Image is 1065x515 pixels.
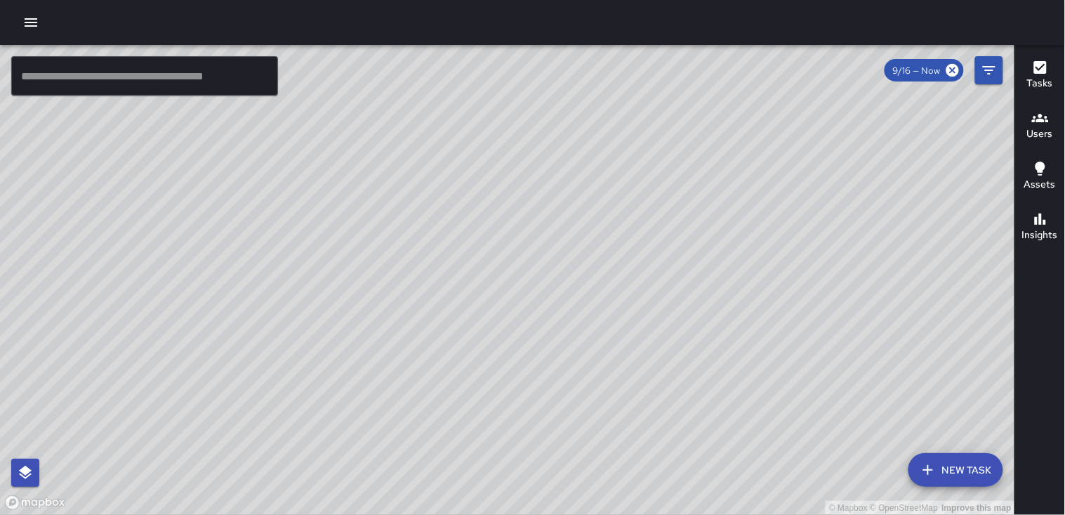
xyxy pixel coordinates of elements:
h6: Assets [1024,177,1056,193]
button: New Task [908,453,1003,487]
button: Filters [975,56,1003,84]
button: Assets [1015,152,1065,202]
button: Users [1015,101,1065,152]
span: 9/16 — Now [885,65,949,77]
button: Insights [1015,202,1065,253]
h6: Insights [1022,228,1058,243]
h6: Users [1027,126,1053,142]
button: Tasks [1015,51,1065,101]
h6: Tasks [1027,76,1053,91]
div: 9/16 — Now [885,59,964,82]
